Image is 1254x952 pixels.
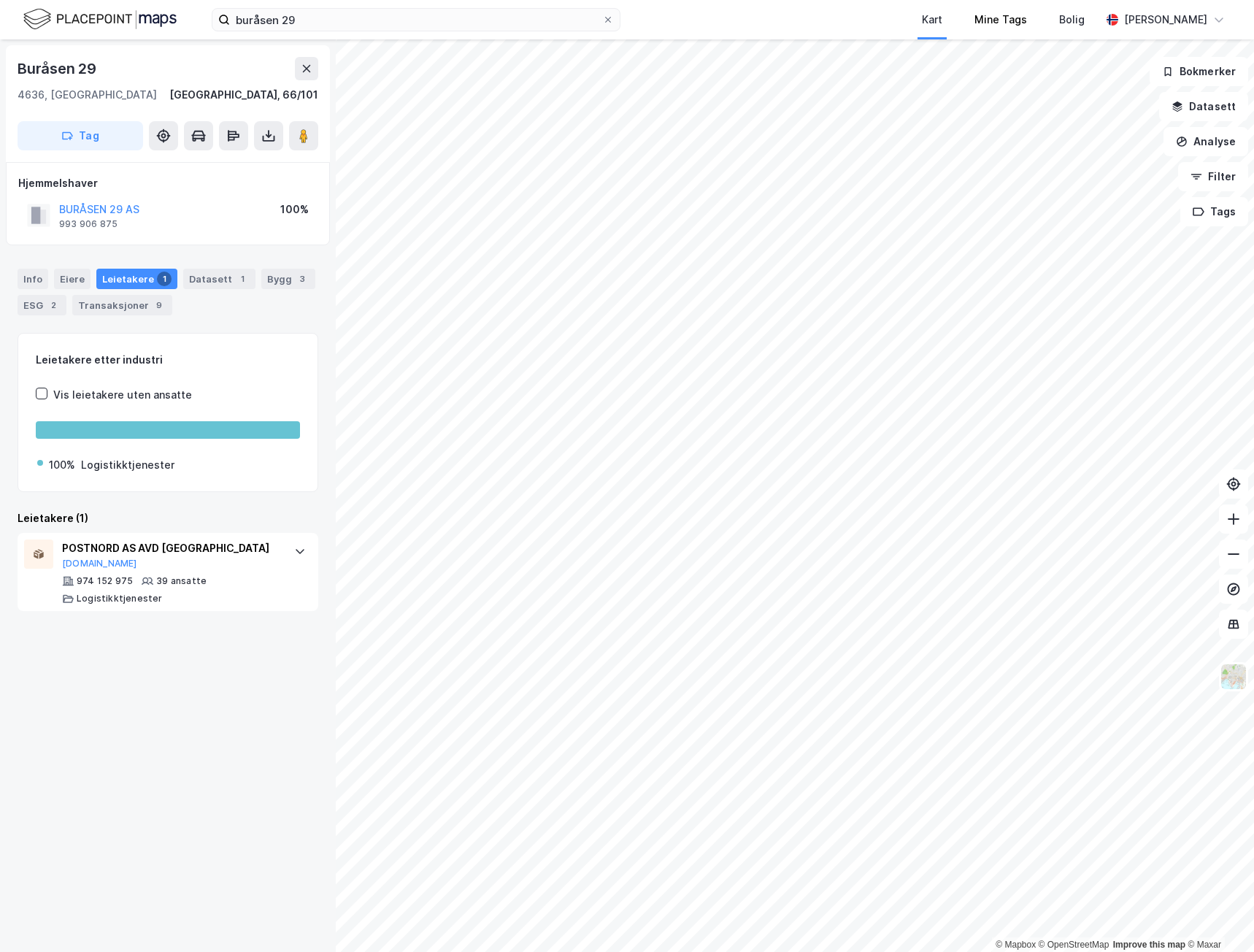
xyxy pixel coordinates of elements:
[1181,882,1254,952] div: Kontrollprogram for chat
[46,298,61,312] div: 2
[261,269,315,289] div: Bygg
[996,940,1036,950] a: Mapbox
[36,351,300,369] div: Leietakere etter industri
[18,295,66,315] div: ESG
[1039,940,1109,950] a: OpenStreetMap
[54,269,91,289] div: Eiere
[23,7,177,32] img: logo.f888ab2527a4732fd821a326f86c7f29.svg
[230,9,602,31] input: Søk på adresse, matrikkel, gårdeiere, leietakere eller personer
[152,298,166,312] div: 9
[1059,11,1085,28] div: Bolig
[280,201,309,218] div: 100%
[922,11,942,28] div: Kart
[53,386,192,404] div: Vis leietakere uten ansatte
[1178,162,1248,191] button: Filter
[295,272,309,286] div: 3
[183,269,255,289] div: Datasett
[1220,663,1247,691] img: Z
[77,593,163,604] div: Logistikktjenester
[1159,92,1248,121] button: Datasett
[62,558,137,569] button: [DOMAIN_NAME]
[62,540,280,557] div: POSTNORD AS AVD [GEOGRAPHIC_DATA]
[169,86,318,104] div: [GEOGRAPHIC_DATA], 66/101
[157,272,172,286] div: 1
[18,121,143,150] button: Tag
[1113,940,1185,950] a: Improve this map
[235,272,250,286] div: 1
[1181,882,1254,952] iframe: Chat Widget
[1163,127,1248,156] button: Analyse
[18,174,318,192] div: Hjemmelshaver
[77,575,133,587] div: 974 152 975
[1180,197,1248,226] button: Tags
[156,575,207,587] div: 39 ansatte
[974,11,1027,28] div: Mine Tags
[18,269,48,289] div: Info
[72,295,172,315] div: Transaksjoner
[18,510,318,527] div: Leietakere (1)
[81,456,174,474] div: Logistikktjenester
[1150,57,1248,86] button: Bokmerker
[59,218,118,230] div: 993 906 875
[18,86,157,104] div: 4636, [GEOGRAPHIC_DATA]
[96,269,177,289] div: Leietakere
[1124,11,1207,28] div: [PERSON_NAME]
[18,57,99,80] div: Buråsen 29
[49,456,75,474] div: 100%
